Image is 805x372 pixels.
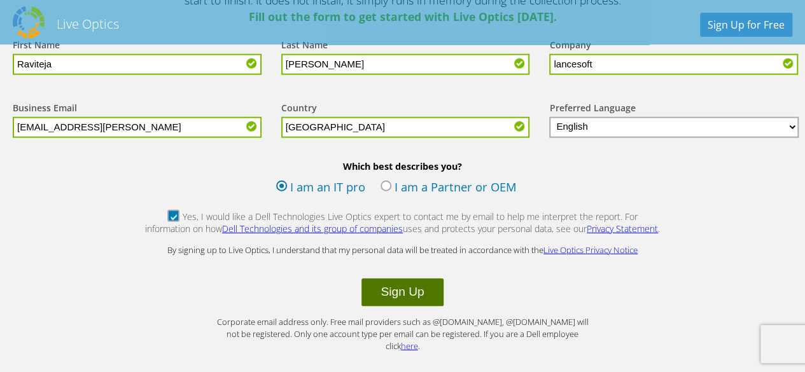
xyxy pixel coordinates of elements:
label: Country [281,102,317,117]
label: Company [549,39,591,54]
h2: Live Optics [57,15,119,32]
a: Live Optics Privacy Notice [543,244,638,256]
input: Start typing to search for a country [281,117,530,138]
label: Last Name [281,39,328,54]
p: Corporate email address only. Free mail providers such as @[DOMAIN_NAME], @[DOMAIN_NAME] will not... [212,316,594,352]
a: here [401,340,418,352]
label: Preferred Language [549,102,635,117]
img: Dell Dpack [13,6,45,38]
a: Dell Technologies and its group of companies [222,223,403,235]
a: Privacy Statement [587,223,658,235]
label: I am an IT pro [276,179,365,198]
label: First Name [13,39,60,54]
label: I am a Partner or OEM [381,179,517,198]
p: By signing up to Live Optics, I understand that my personal data will be treated in accordance wi... [148,244,657,256]
label: Yes, I would like a Dell Technologies Live Optics expert to contact me by email to help me interp... [144,210,661,238]
button: Sign Up [361,279,443,307]
a: Sign Up for Free [700,13,792,37]
label: Business Email [13,102,77,117]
